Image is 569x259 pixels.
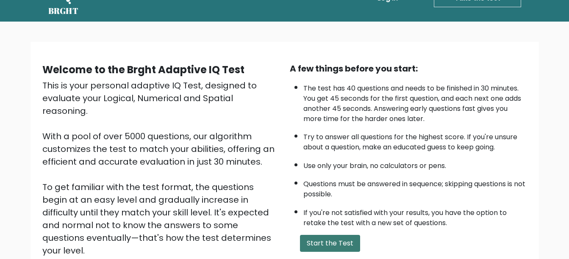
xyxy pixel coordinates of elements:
[303,128,527,152] li: Try to answer all questions for the highest score. If you're unsure about a question, make an edu...
[290,62,527,75] div: A few things before you start:
[303,175,527,199] li: Questions must be answered in sequence; skipping questions is not possible.
[303,79,527,124] li: The test has 40 questions and needs to be finished in 30 minutes. You get 45 seconds for the firs...
[303,157,527,171] li: Use only your brain, no calculators or pens.
[48,6,79,16] h5: BRGHT
[300,235,360,252] button: Start the Test
[42,63,244,77] b: Welcome to the Brght Adaptive IQ Test
[303,204,527,228] li: If you're not satisfied with your results, you have the option to retake the test with a new set ...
